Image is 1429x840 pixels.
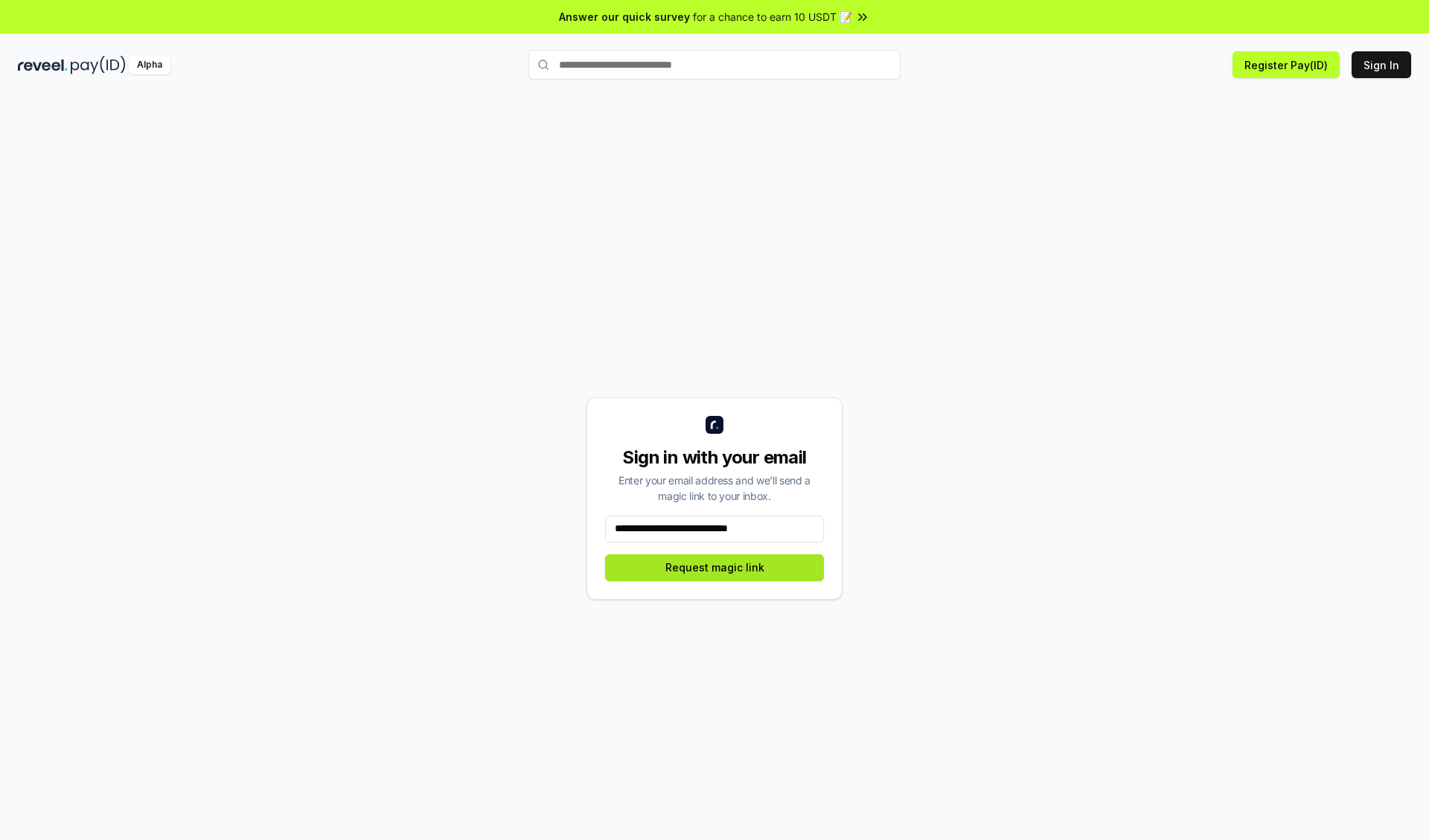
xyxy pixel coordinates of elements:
span: for a chance to earn 10 USDT 📝 [693,9,852,25]
img: logo_small [706,416,723,434]
div: Alpha [129,56,170,74]
button: Register Pay(ID) [1233,51,1340,78]
div: Enter your email address and we’ll send a magic link to your inbox. [605,472,824,504]
img: pay_id [71,56,126,74]
button: Request magic link [605,554,824,581]
img: reveel_dark [18,56,68,74]
span: Answer our quick survey [559,9,690,25]
button: Sign In [1352,51,1411,78]
div: Sign in with your email [605,446,824,469]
